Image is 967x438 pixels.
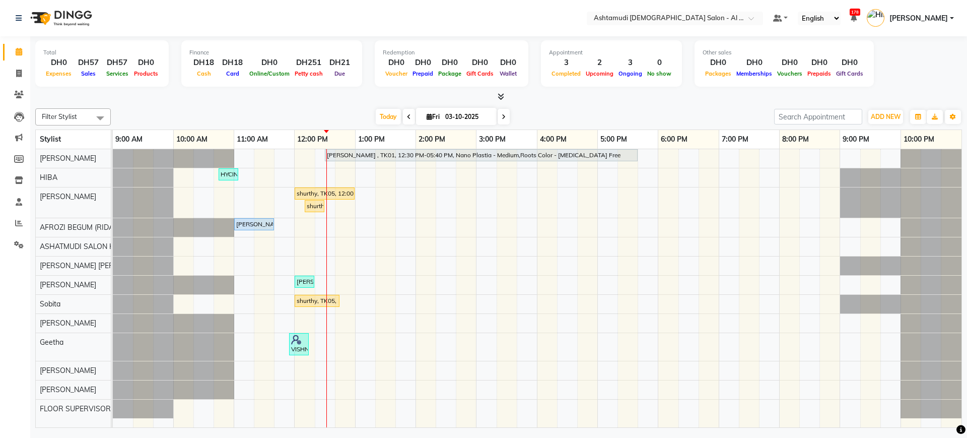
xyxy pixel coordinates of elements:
[774,109,862,124] input: Search Appointment
[296,296,338,305] div: shurthy, TK05, 12:00 PM-12:45 PM, Classic Pedicure
[497,70,519,77] span: Wallet
[174,132,210,147] a: 10:00 AM
[79,70,98,77] span: Sales
[40,319,96,328] span: [PERSON_NAME]
[775,70,805,77] span: Vouchers
[247,57,292,69] div: DH0
[436,57,464,69] div: DH0
[583,57,616,69] div: 2
[40,173,57,182] span: HIBA
[549,57,583,69] div: 3
[194,70,214,77] span: Cash
[834,70,866,77] span: Gift Cards
[549,70,583,77] span: Completed
[901,132,937,147] a: 10:00 PM
[436,70,464,77] span: Package
[306,202,323,211] div: shurthy, TK05, 12:10 PM-12:30 PM, Eyebrow Threading
[645,70,674,77] span: No show
[850,9,860,16] span: 178
[131,57,161,69] div: DH0
[383,57,410,69] div: DH0
[376,109,401,124] span: Today
[296,189,354,198] div: shurthy, TK05, 12:00 PM-01:00 PM, Gel Manicure
[645,57,674,69] div: 0
[104,70,131,77] span: Services
[290,335,308,354] div: VISHNU TEXT DINGG, TK06, 11:55 AM-12:15 PM, Eyebrow Threading
[583,70,616,77] span: Upcoming
[40,385,96,394] span: [PERSON_NAME]
[40,280,96,289] span: [PERSON_NAME]
[464,70,496,77] span: Gift Cards
[780,132,811,147] a: 8:00 PM
[220,170,237,179] div: HYCINTH, TK03, 10:45 AM-11:05 AM, Eyebrow Threading
[292,57,325,69] div: DH251
[549,48,674,57] div: Appointment
[442,109,493,124] input: 2025-10-03
[332,70,348,77] span: Due
[40,154,96,163] span: [PERSON_NAME]
[325,57,354,69] div: DH21
[496,57,520,69] div: DH0
[537,132,569,147] a: 4:00 PM
[189,48,354,57] div: Finance
[383,48,520,57] div: Redemption
[235,220,273,229] div: [PERSON_NAME], TK02, 11:00 AM-11:40 AM, Nano Plastia - Short
[416,132,448,147] a: 2:00 PM
[40,242,140,251] span: ASHATMUDI SALON KARAMA
[40,223,116,232] span: AFROZI BEGUM (RIDA)
[247,70,292,77] span: Online/Custom
[775,57,805,69] div: DH0
[356,132,387,147] a: 1:00 PM
[234,132,270,147] a: 11:00 AM
[40,299,60,308] span: Sobita
[616,70,645,77] span: Ongoing
[43,70,74,77] span: Expenses
[851,14,857,23] a: 178
[74,57,103,69] div: DH57
[734,70,775,77] span: Memberships
[224,70,242,77] span: Card
[40,135,61,144] span: Stylist
[40,338,63,347] span: Geetha
[410,57,436,69] div: DH0
[131,70,161,77] span: Products
[410,70,436,77] span: Prepaid
[834,57,866,69] div: DH0
[703,57,734,69] div: DH0
[326,151,637,160] div: [PERSON_NAME] , TK01, 12:30 PM-05:40 PM, Nano Plastia - Medium,Roots Color - [MEDICAL_DATA] Free
[889,13,948,24] span: [PERSON_NAME]
[734,57,775,69] div: DH0
[296,277,313,286] div: [PERSON_NAME], TK04, 12:00 PM-12:20 PM, Eyebrow Threading
[703,48,866,57] div: Other sales
[598,132,630,147] a: 5:00 PM
[703,70,734,77] span: Packages
[189,57,218,69] div: DH18
[476,132,508,147] a: 3:00 PM
[40,261,155,270] span: [PERSON_NAME] [PERSON_NAME]
[658,132,690,147] a: 6:00 PM
[424,113,442,120] span: Fri
[42,112,77,120] span: Filter Stylist
[113,132,145,147] a: 9:00 AM
[43,57,74,69] div: DH0
[218,57,247,69] div: DH18
[383,70,410,77] span: Voucher
[103,57,131,69] div: DH57
[43,48,161,57] div: Total
[805,70,834,77] span: Prepaids
[871,113,901,120] span: ADD NEW
[295,132,330,147] a: 12:00 PM
[292,70,325,77] span: Petty cash
[464,57,496,69] div: DH0
[840,132,872,147] a: 9:00 PM
[805,57,834,69] div: DH0
[719,132,751,147] a: 7:00 PM
[616,57,645,69] div: 3
[868,110,903,124] button: ADD NEW
[867,9,884,27] img: Himanshu Akania
[26,4,95,32] img: logo
[40,192,96,201] span: [PERSON_NAME]
[40,366,96,375] span: [PERSON_NAME]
